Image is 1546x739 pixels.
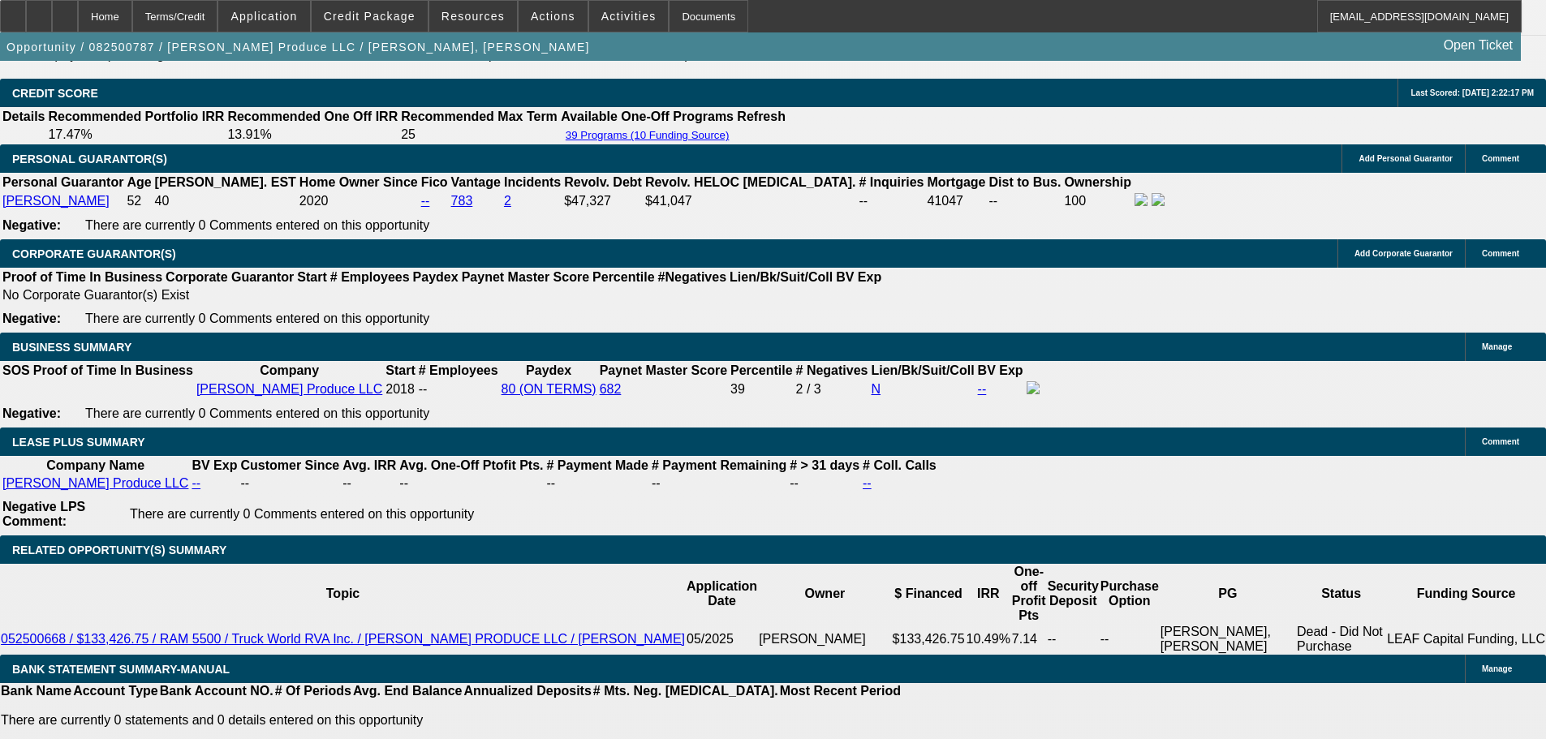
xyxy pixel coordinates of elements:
a: -- [192,476,200,490]
div: 2 / 3 [796,382,868,397]
span: PERSONAL GUARANTOR(S) [12,153,167,165]
b: Mortgage [928,175,986,189]
b: # Payment Made [547,458,648,472]
img: facebook-icon.png [1135,193,1148,206]
b: Paydex [526,363,571,377]
button: Credit Package [312,1,428,32]
b: Negative: [2,218,61,232]
div: 39 [730,382,792,397]
b: Avg. IRR [342,458,396,472]
b: Corporate Guarantor [166,270,294,284]
b: Start [385,363,415,377]
th: Refresh [736,109,786,125]
b: #Negatives [658,270,727,284]
b: # Negatives [796,363,868,377]
th: Account Type [72,683,159,699]
th: SOS [2,363,31,379]
span: RELATED OPPORTUNITY(S) SUMMARY [12,544,226,556]
b: Fico [421,175,448,189]
th: One-off Profit Pts [1011,564,1047,624]
td: $133,426.75 [892,624,966,655]
th: Funding Source [1386,564,1546,624]
img: facebook-icon.png [1027,381,1040,394]
b: # Coll. Calls [863,458,937,472]
span: BANK STATEMENT SUMMARY-MANUAL [12,663,230,676]
button: Application [218,1,309,32]
span: Credit Package [324,10,416,23]
b: Vantage [451,175,501,189]
span: Comment [1482,437,1519,446]
b: Negative: [2,311,61,325]
td: No Corporate Guarantor(s) Exist [2,287,889,303]
b: BV Exp [192,458,237,472]
b: Customer Since [240,458,339,472]
th: Bank Account NO. [159,683,274,699]
a: 682 [600,382,622,396]
b: Percentile [730,363,792,377]
td: $47,327 [563,192,643,210]
b: Age [127,175,151,189]
b: Lien/Bk/Suit/Coll [871,363,974,377]
td: LEAF Capital Funding, LLC [1386,624,1546,655]
td: -- [1047,624,1100,655]
b: Dist to Bus. [989,175,1062,189]
td: 25 [400,127,558,143]
td: [PERSON_NAME], [PERSON_NAME] [1160,624,1296,655]
b: Personal Guarantor [2,175,123,189]
b: Company [260,363,319,377]
th: $ Financed [892,564,966,624]
th: Proof of Time In Business [2,269,163,286]
span: There are currently 0 Comments entered on this opportunity [85,406,429,420]
td: 05/2025 [686,624,758,655]
td: -- [398,475,544,492]
span: Last Scored: [DATE] 2:22:17 PM [1410,88,1534,97]
b: Start [297,270,326,284]
b: # > 31 days [790,458,859,472]
td: 2018 [385,380,416,398]
span: 2020 [299,194,329,208]
span: CREDIT SCORE [12,87,98,100]
td: 40 [154,192,297,210]
b: # Employees [330,270,410,284]
td: 10.49% [966,624,1011,655]
b: Paynet Master Score [462,270,589,284]
b: Negative: [2,406,61,420]
a: 2 [504,194,511,208]
b: # Employees [419,363,498,377]
b: Avg. One-Off Ptofit Pts. [399,458,543,472]
th: Purchase Option [1100,564,1160,624]
td: 7.14 [1011,624,1047,655]
span: There are currently 0 Comments entered on this opportunity [85,218,429,232]
span: Opportunity / 082500787 / [PERSON_NAME] Produce LLC / [PERSON_NAME], [PERSON_NAME] [6,41,590,54]
td: -- [546,475,649,492]
td: -- [858,192,924,210]
span: Actions [531,10,575,23]
th: IRR [966,564,1011,624]
a: [PERSON_NAME] Produce LLC [2,476,188,490]
th: Annualized Deposits [463,683,592,699]
button: 39 Programs (10 Funding Source) [561,128,734,142]
a: [PERSON_NAME] [2,194,110,208]
td: -- [651,475,787,492]
th: Most Recent Period [779,683,902,699]
td: 41047 [927,192,987,210]
span: CORPORATE GUARANTOR(S) [12,247,176,260]
th: Application Date [686,564,758,624]
b: # Inquiries [859,175,924,189]
td: $41,047 [644,192,857,210]
b: Negative LPS Comment: [2,500,85,528]
b: Ownership [1064,175,1131,189]
a: [PERSON_NAME] Produce LLC [196,382,382,396]
td: -- [988,192,1062,210]
a: -- [863,476,872,490]
span: Add Corporate Guarantor [1354,249,1453,258]
th: Recommended Portfolio IRR [47,109,225,125]
b: Revolv. HELOC [MEDICAL_DATA]. [645,175,856,189]
b: Revolv. Debt [564,175,642,189]
th: Proof of Time In Business [32,363,194,379]
span: Comment [1482,154,1519,163]
td: -- [1100,624,1160,655]
b: Paynet Master Score [600,363,727,377]
td: 52 [126,192,152,210]
span: LEASE PLUS SUMMARY [12,436,145,449]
